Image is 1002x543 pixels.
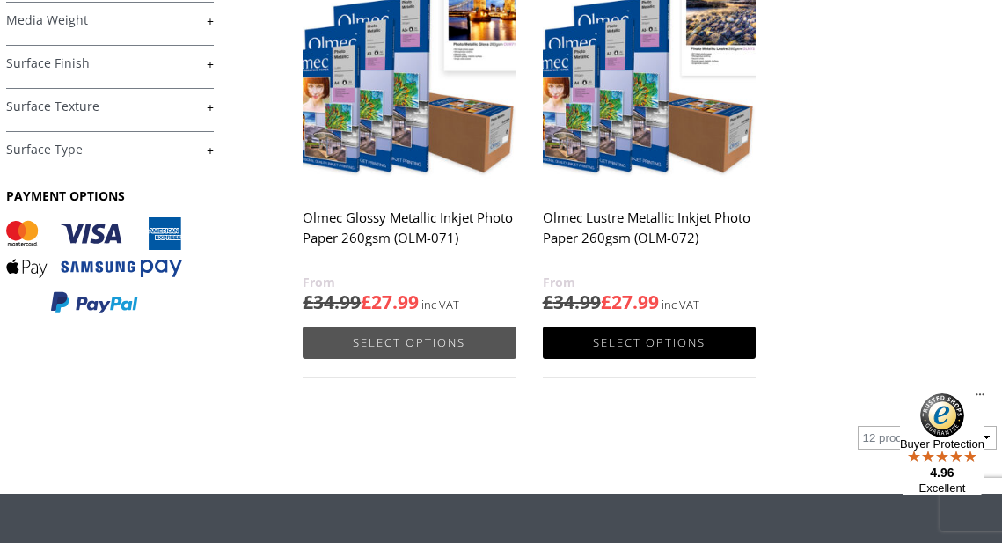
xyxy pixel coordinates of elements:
bdi: 27.99 [361,290,419,314]
a: + [6,12,214,29]
h4: Surface Type [6,131,214,166]
p: Buyer Protection [900,437,984,451]
h4: Surface Finish [6,45,214,80]
bdi: 34.99 [303,290,361,314]
span: £ [361,290,371,314]
span: £ [601,290,611,314]
img: Trusted Shops Trustmark [920,393,964,437]
span: 4.96 [930,466,954,480]
bdi: 27.99 [601,290,659,314]
h2: Olmec Glossy Metallic Inkjet Photo Paper 260gsm (OLM-071) [303,202,516,272]
h4: Surface Texture [6,88,214,123]
h2: Olmec Lustre Metallic Inkjet Photo Paper 260gsm (OLM-072) [543,202,756,272]
a: Select options for “Olmec Lustre Metallic Inkjet Photo Paper 260gsm (OLM-072)” [543,327,756,359]
a: + [6,55,214,72]
a: + [6,142,214,158]
p: Excellent [900,481,984,495]
a: Select options for “Olmec Glossy Metallic Inkjet Photo Paper 260gsm (OLM-071)” [303,327,516,359]
button: Trusted Shops TrustmarkBuyer Protection4.96Excellent [900,393,984,495]
span: £ [543,290,553,314]
a: + [6,99,214,115]
span: £ [303,290,313,314]
h3: PAYMENT OPTIONS [6,187,214,204]
img: PAYMENT OPTIONS [6,217,182,315]
h4: Media Weight [6,2,214,37]
button: Menu [976,393,984,396]
bdi: 34.99 [543,290,601,314]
